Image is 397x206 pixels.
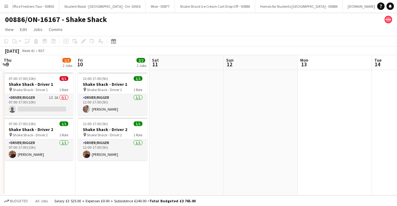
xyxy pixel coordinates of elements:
[87,133,122,137] span: Shake Shack - Driver 2
[78,127,147,132] h3: Shake Shack - Driver 2
[9,121,36,126] span: 07:00-17:00 (10h)
[59,0,146,12] button: Student Roost - [GEOGRAPHIC_DATA] - On-16926
[83,76,108,81] span: 12:00-17:00 (5h)
[255,0,343,12] button: Homes for Students [GEOGRAPHIC_DATA] - 00884
[5,48,19,54] div: [DATE]
[4,139,73,160] app-card-role: Driver/Rigger1/107:00-17:00 (10h)[PERSON_NAME]
[63,63,72,68] div: 2 Jobs
[3,198,29,204] button: Budgeted
[9,76,36,81] span: 07:00-17:00 (10h)
[77,61,83,68] span: 10
[226,57,234,63] span: Sun
[4,127,73,132] h3: Shake Shack - Driver 2
[34,199,49,203] span: All jobs
[83,121,108,126] span: 12:00-17:00 (5h)
[4,72,73,115] app-job-card: 07:00-17:00 (10h)0/1Shake Shack - Driver 1 Shake Shack - Driver 11 RoleDriver/Rigger1I1A0/107:00-...
[54,199,195,203] div: Salary £3 525.00 + Expenses £0.00 + Subsistence £240.00 =
[133,133,142,137] span: 1 Role
[134,76,142,81] span: 1/1
[4,81,73,87] h3: Shake Shack - Driver 1
[13,87,48,92] span: Shake Shack - Driver 1
[60,76,68,81] span: 0/1
[225,61,234,68] span: 12
[87,87,122,92] span: Shake Shack - Driver 1
[152,57,159,63] span: Sat
[299,61,308,68] span: 13
[175,0,255,12] button: Shake Shack Ice Cream Cart Drop Off - 00886
[60,121,68,126] span: 1/1
[78,72,147,115] app-job-card: 12:00-17:00 (5h)1/1Shake Shack - Driver 1 Shake Shack - Driver 11 RoleDriver/Rigger1/112:00-17:00...
[133,87,142,92] span: 1 Role
[78,118,147,160] app-job-card: 12:00-17:00 (5h)1/1Shake Shack - Driver 2 Shake Shack - Driver 21 RoleDriver/Rigger1/112:00-17:00...
[146,0,175,12] button: Wise - 00877
[59,133,68,137] span: 1 Role
[59,87,68,92] span: 1 Role
[33,27,42,32] span: Jobs
[78,57,83,63] span: Fri
[5,27,14,32] span: View
[4,118,73,160] app-job-card: 07:00-17:00 (10h)1/1Shake Shack - Driver 2 Shake Shack - Driver 21 RoleDriver/Rigger1/107:00-17:0...
[20,48,36,53] span: Week 41
[136,58,145,63] span: 2/2
[13,133,48,137] span: Shake Shack - Driver 2
[4,57,11,63] span: Thu
[78,81,147,87] h3: Shake Shack - Driver 1
[62,58,71,63] span: 1/2
[20,27,27,32] span: Edit
[49,27,63,32] span: Comms
[78,139,147,160] app-card-role: Driver/Rigger1/112:00-17:00 (5h)[PERSON_NAME]
[151,61,159,68] span: 11
[31,25,45,33] a: Jobs
[10,199,28,203] span: Budgeted
[38,48,45,53] div: BST
[4,94,73,115] app-card-role: Driver/Rigger1I1A0/107:00-17:00 (10h)
[374,57,381,63] span: Tue
[78,94,147,115] app-card-role: Driver/Rigger1/112:00-17:00 (5h)[PERSON_NAME]
[5,15,107,24] h1: 00886/ON-16167 - Shake Shack
[46,25,65,33] a: Comms
[137,63,146,68] div: 2 Jobs
[373,61,381,68] span: 14
[2,25,16,33] a: View
[17,25,29,33] a: Edit
[134,121,142,126] span: 1/1
[385,16,392,23] app-user-avatar: native Staffing
[300,57,308,63] span: Mon
[149,199,195,203] span: Total Budgeted £3 765.00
